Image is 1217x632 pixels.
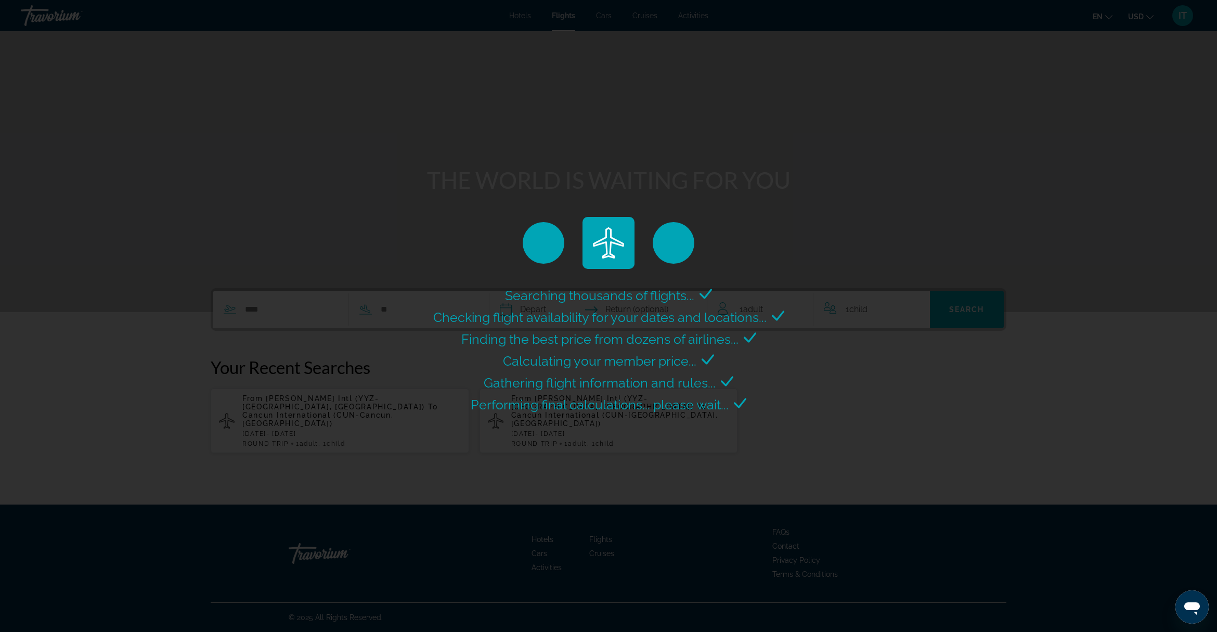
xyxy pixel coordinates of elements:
[433,309,767,325] span: Checking flight availability for your dates and locations...
[461,331,739,347] span: Finding the best price from dozens of airlines...
[471,397,729,412] span: Performing final calculations... please wait...
[505,288,694,303] span: Searching thousands of flights...
[503,353,696,369] span: Calculating your member price...
[1175,590,1209,624] iframe: Button to launch messaging window
[484,375,716,391] span: Gathering flight information and rules...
